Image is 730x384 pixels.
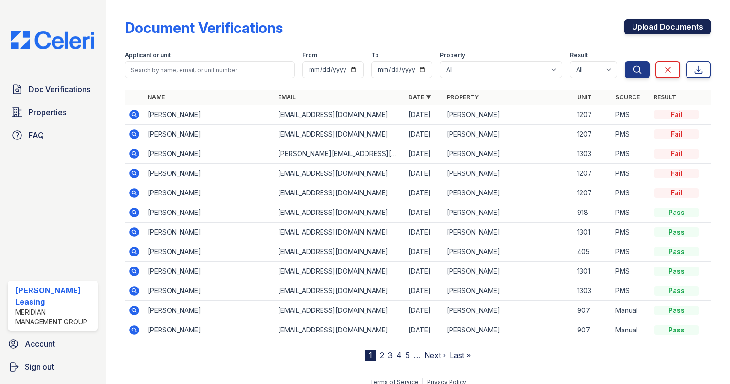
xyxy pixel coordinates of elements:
[144,105,274,125] td: [PERSON_NAME]
[4,357,102,376] a: Sign out
[443,262,573,281] td: [PERSON_NAME]
[15,308,94,327] div: Meridian Management Group
[570,52,588,59] label: Result
[573,281,612,301] td: 1303
[25,361,54,373] span: Sign out
[612,183,650,203] td: PMS
[654,149,699,159] div: Fail
[405,183,443,203] td: [DATE]
[424,351,446,360] a: Next ›
[443,144,573,164] td: [PERSON_NAME]
[573,242,612,262] td: 405
[405,125,443,144] td: [DATE]
[443,183,573,203] td: [PERSON_NAME]
[447,94,479,101] a: Property
[612,223,650,242] td: PMS
[144,144,274,164] td: [PERSON_NAME]
[612,320,650,340] td: Manual
[612,281,650,301] td: PMS
[4,334,102,353] a: Account
[406,351,410,360] a: 5
[573,105,612,125] td: 1207
[274,144,405,164] td: [PERSON_NAME][EMAIL_ADDRESS][DOMAIN_NAME]
[8,126,98,145] a: FAQ
[125,61,295,78] input: Search by name, email, or unit number
[654,129,699,139] div: Fail
[29,129,44,141] span: FAQ
[274,320,405,340] td: [EMAIL_ADDRESS][DOMAIN_NAME]
[405,262,443,281] td: [DATE]
[654,94,676,101] a: Result
[380,351,384,360] a: 2
[274,301,405,320] td: [EMAIL_ADDRESS][DOMAIN_NAME]
[144,223,274,242] td: [PERSON_NAME]
[274,262,405,281] td: [EMAIL_ADDRESS][DOMAIN_NAME]
[573,144,612,164] td: 1303
[408,94,431,101] a: Date ▼
[274,183,405,203] td: [EMAIL_ADDRESS][DOMAIN_NAME]
[440,52,465,59] label: Property
[405,203,443,223] td: [DATE]
[615,94,640,101] a: Source
[624,19,711,34] a: Upload Documents
[8,80,98,99] a: Doc Verifications
[405,223,443,242] td: [DATE]
[144,125,274,144] td: [PERSON_NAME]
[405,242,443,262] td: [DATE]
[29,84,90,95] span: Doc Verifications
[654,325,699,335] div: Pass
[443,320,573,340] td: [PERSON_NAME]
[397,351,402,360] a: 4
[577,94,591,101] a: Unit
[144,164,274,183] td: [PERSON_NAME]
[414,350,420,361] span: …
[302,52,317,59] label: From
[365,350,376,361] div: 1
[144,203,274,223] td: [PERSON_NAME]
[278,94,296,101] a: Email
[612,164,650,183] td: PMS
[443,105,573,125] td: [PERSON_NAME]
[612,105,650,125] td: PMS
[405,105,443,125] td: [DATE]
[654,306,699,315] div: Pass
[573,223,612,242] td: 1301
[274,164,405,183] td: [EMAIL_ADDRESS][DOMAIN_NAME]
[144,183,274,203] td: [PERSON_NAME]
[144,262,274,281] td: [PERSON_NAME]
[144,242,274,262] td: [PERSON_NAME]
[573,301,612,320] td: 907
[405,320,443,340] td: [DATE]
[405,281,443,301] td: [DATE]
[443,301,573,320] td: [PERSON_NAME]
[654,110,699,119] div: Fail
[405,144,443,164] td: [DATE]
[612,125,650,144] td: PMS
[443,203,573,223] td: [PERSON_NAME]
[443,164,573,183] td: [PERSON_NAME]
[274,203,405,223] td: [EMAIL_ADDRESS][DOMAIN_NAME]
[148,94,165,101] a: Name
[144,320,274,340] td: [PERSON_NAME]
[405,164,443,183] td: [DATE]
[144,281,274,301] td: [PERSON_NAME]
[274,125,405,144] td: [EMAIL_ADDRESS][DOMAIN_NAME]
[573,320,612,340] td: 907
[654,286,699,296] div: Pass
[144,301,274,320] td: [PERSON_NAME]
[4,31,102,49] img: CE_Logo_Blue-a8612792a0a2168367f1c8372b55b34899dd931a85d93a1a3d3e32e68fde9ad4.png
[612,242,650,262] td: PMS
[125,52,171,59] label: Applicant or unit
[654,247,699,256] div: Pass
[654,267,699,276] div: Pass
[654,208,699,217] div: Pass
[573,164,612,183] td: 1207
[573,203,612,223] td: 918
[443,125,573,144] td: [PERSON_NAME]
[15,285,94,308] div: [PERSON_NAME] Leasing
[405,301,443,320] td: [DATE]
[274,223,405,242] td: [EMAIL_ADDRESS][DOMAIN_NAME]
[29,107,66,118] span: Properties
[25,338,55,350] span: Account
